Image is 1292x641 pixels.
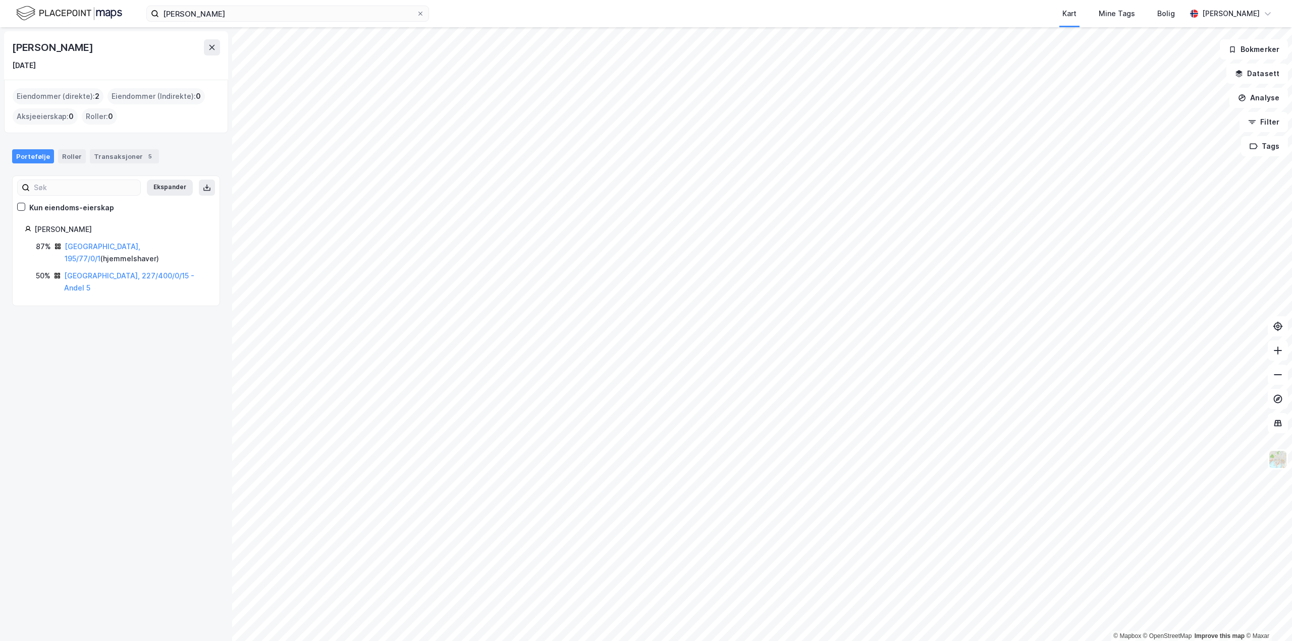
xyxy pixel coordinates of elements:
[107,88,205,104] div: Eiendommer (Indirekte) :
[1242,593,1292,641] iframe: Chat Widget
[1241,136,1288,156] button: Tags
[1157,8,1175,20] div: Bolig
[1240,112,1288,132] button: Filter
[159,6,416,21] input: Søk på adresse, matrikkel, gårdeiere, leietakere eller personer
[16,5,122,22] img: logo.f888ab2527a4732fd821a326f86c7f29.svg
[13,108,78,125] div: Aksjeeierskap :
[64,271,194,292] a: [GEOGRAPHIC_DATA], 227/400/0/15 - Andel 5
[12,60,36,72] div: [DATE]
[1113,632,1141,639] a: Mapbox
[30,180,140,195] input: Søk
[1268,450,1287,469] img: Z
[1242,593,1292,641] div: Kontrollprogram for chat
[90,149,159,163] div: Transaksjoner
[1195,632,1245,639] a: Improve this map
[58,149,86,163] div: Roller
[95,90,99,102] span: 2
[1099,8,1135,20] div: Mine Tags
[29,202,114,214] div: Kun eiendoms-eierskap
[12,39,95,55] div: [PERSON_NAME]
[108,110,113,123] span: 0
[196,90,201,102] span: 0
[69,110,74,123] span: 0
[1143,632,1192,639] a: OpenStreetMap
[36,241,51,253] div: 87%
[1220,39,1288,60] button: Bokmerker
[1229,88,1288,108] button: Analyse
[65,241,207,265] div: ( hjemmelshaver )
[147,180,193,196] button: Ekspander
[82,108,117,125] div: Roller :
[12,149,54,163] div: Portefølje
[1202,8,1260,20] div: [PERSON_NAME]
[65,242,140,263] a: [GEOGRAPHIC_DATA], 195/77/0/1
[13,88,103,104] div: Eiendommer (direkte) :
[36,270,50,282] div: 50%
[145,151,155,161] div: 5
[34,223,207,236] div: [PERSON_NAME]
[1062,8,1076,20] div: Kart
[1226,64,1288,84] button: Datasett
